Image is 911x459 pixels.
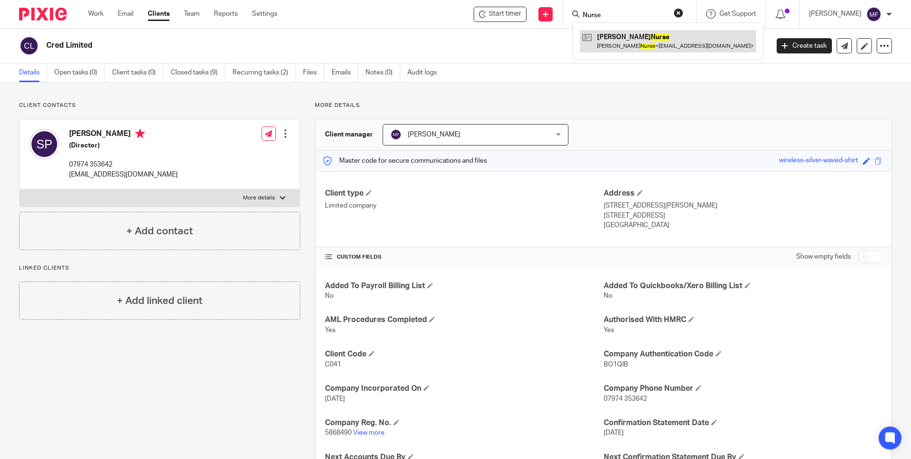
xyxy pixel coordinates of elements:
[19,63,47,82] a: Details
[315,102,892,109] p: More details
[118,9,133,19] a: Email
[604,292,612,299] span: No
[489,9,521,19] span: Start timer
[184,9,200,19] a: Team
[604,188,882,198] h4: Address
[19,264,300,272] p: Linked clients
[777,38,832,53] a: Create task
[604,201,882,210] p: [STREET_ADDRESS][PERSON_NAME]
[408,131,460,138] span: [PERSON_NAME]
[365,63,400,82] a: Notes (0)
[796,252,851,261] label: Show empty fields
[69,129,178,141] h4: [PERSON_NAME]
[19,102,300,109] p: Client contacts
[604,281,882,291] h4: Added To Quickbooks/Xero Billing List
[19,36,39,56] img: svg%3E
[69,170,178,179] p: [EMAIL_ADDRESS][DOMAIN_NAME]
[604,384,882,394] h4: Company Phone Number
[148,9,170,19] a: Clients
[214,9,238,19] a: Reports
[325,361,341,368] span: C041
[719,10,756,17] span: Get Support
[46,41,619,51] h2: Cred Limited
[325,315,603,325] h4: AML Procedures Completed
[390,129,402,140] img: svg%3E
[407,63,444,82] a: Audit logs
[325,418,603,428] h4: Company Reg. No.
[325,292,334,299] span: No
[604,211,882,220] p: [STREET_ADDRESS]
[243,194,275,202] p: More details
[325,188,603,198] h4: Client type
[112,63,163,82] a: Client tasks (0)
[604,418,882,428] h4: Confirmation Statement Date
[303,63,324,82] a: Files
[135,129,145,138] i: Primary
[171,63,225,82] a: Closed tasks (9)
[325,253,603,261] h4: CUSTOM FIELDS
[604,315,882,325] h4: Authorised With HMRC
[325,130,373,139] h3: Client manager
[604,220,882,230] p: [GEOGRAPHIC_DATA]
[474,7,526,22] div: Cred Limited
[29,129,60,159] img: svg%3E
[117,293,202,308] h4: + Add linked client
[604,396,647,402] span: 07974 353642
[866,7,881,22] img: svg%3E
[325,384,603,394] h4: Company Incorporated On
[126,224,193,239] h4: + Add contact
[809,9,861,19] p: [PERSON_NAME]
[604,361,628,368] span: BO1QIB
[325,201,603,210] p: Limited company
[325,396,345,402] span: [DATE]
[332,63,358,82] a: Emails
[353,429,385,436] a: View more
[88,9,103,19] a: Work
[233,63,296,82] a: Recurring tasks (2)
[604,349,882,359] h4: Company Authentication Code
[325,281,603,291] h4: Added To Payroll Billing List
[325,349,603,359] h4: Client Code
[325,327,335,334] span: Yes
[674,8,683,18] button: Clear
[582,11,668,20] input: Search
[604,429,624,436] span: [DATE]
[69,141,178,150] h5: (Director)
[325,429,352,436] span: 5868490
[779,156,858,167] div: wireless-silver-waved-shirt
[19,8,67,21] img: Pixie
[323,156,487,166] p: Master code for secure communications and files
[252,9,277,19] a: Settings
[54,63,105,82] a: Open tasks (0)
[604,327,614,334] span: Yes
[69,160,178,169] p: 07974 353642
